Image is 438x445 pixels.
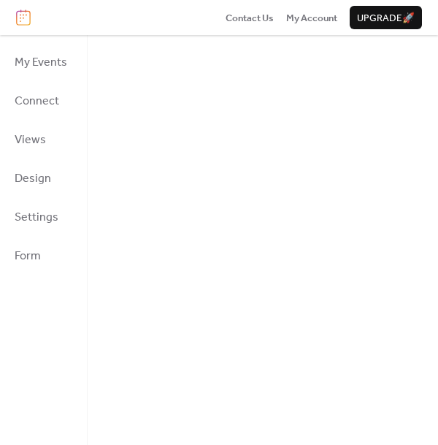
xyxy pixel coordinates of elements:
[15,51,67,74] span: My Events
[226,10,274,25] a: Contact Us
[15,167,51,190] span: Design
[226,11,274,26] span: Contact Us
[286,11,337,26] span: My Account
[6,123,76,155] a: Views
[16,9,31,26] img: logo
[286,10,337,25] a: My Account
[6,201,76,232] a: Settings
[15,206,58,229] span: Settings
[6,46,76,77] a: My Events
[6,85,76,116] a: Connect
[357,11,415,26] span: Upgrade 🚀
[6,162,76,194] a: Design
[15,245,41,267] span: Form
[350,6,422,29] button: Upgrade🚀
[15,90,59,113] span: Connect
[6,240,76,271] a: Form
[15,129,46,151] span: Views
